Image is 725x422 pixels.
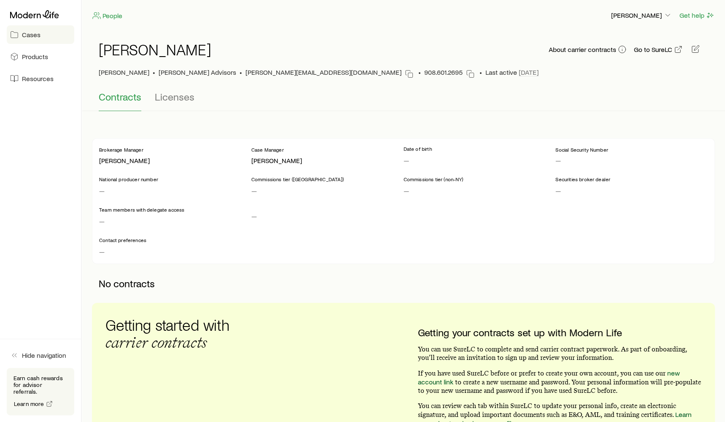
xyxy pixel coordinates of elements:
p: Commissions tier ([GEOGRAPHIC_DATA]) [251,176,404,186]
p: If you have used SureLC before or prefer to create your own account, you can use our to create a ... [418,369,701,395]
p: Date of birth [404,145,556,155]
span: No [99,278,111,289]
h3: Getting started with [105,316,229,351]
span: Last active [485,68,539,81]
button: Get help [679,11,715,20]
p: You can use SureLC to complete and send carrier contract paperwork. As part of onboarding, you’ll... [418,345,701,362]
span: Contracts [99,91,141,103]
p: — [555,156,708,165]
span: — [251,212,257,220]
a: Resources [7,69,74,88]
p: National producer number [99,176,251,186]
p: Commissions tier (non-NY) [404,176,556,186]
h1: [PERSON_NAME] [99,41,211,58]
p: [PERSON_NAME] [611,11,672,19]
div: Contracting sub-page tabs [99,91,708,111]
span: • [480,68,482,81]
span: • [240,68,242,81]
span: • [153,68,155,81]
div: [PERSON_NAME] Advisors [159,68,236,81]
p: Securities broker dealer [555,176,708,186]
button: [PERSON_NAME] [611,11,672,21]
span: — [99,217,105,225]
span: — [404,156,409,164]
p: 908.601.2695 [424,68,463,81]
span: contracts [113,278,155,289]
span: • [418,68,421,81]
p: [PERSON_NAME] [251,156,404,165]
p: Case Manager [251,146,404,156]
p: [PERSON_NAME] [99,156,251,165]
button: About carrier contracts [548,45,627,54]
p: Earn cash rewards for advisor referrals. [13,375,67,395]
p: Social Security Number [555,146,708,156]
a: Products [7,47,74,66]
a: Cases [7,25,74,44]
button: Hide navigation [7,346,74,365]
h3: Getting your contracts set up with Modern Life [418,327,701,338]
p: Contact preferences [99,237,404,247]
span: [PERSON_NAME] [99,68,149,81]
span: — [99,248,105,256]
p: Team members with delegate access [99,206,251,216]
span: — [404,187,409,195]
span: Hide navigation [22,351,66,359]
span: Learn more [14,401,44,407]
span: — [555,187,561,195]
span: [DATE] [519,68,539,76]
a: Go to SureLC [633,45,683,54]
p: [PERSON_NAME][EMAIL_ADDRESS][DOMAIN_NAME] [245,68,402,81]
span: carrier contracts [105,333,207,351]
span: Resources [22,74,54,83]
span: Licenses [155,91,194,103]
span: — [251,187,257,195]
span: — [99,187,105,195]
div: Earn cash rewards for advisor referrals.Learn more [7,368,74,415]
span: Products [22,52,48,61]
p: Brokerage Manager [99,146,251,156]
a: People [92,11,123,21]
span: Cases [22,30,40,39]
